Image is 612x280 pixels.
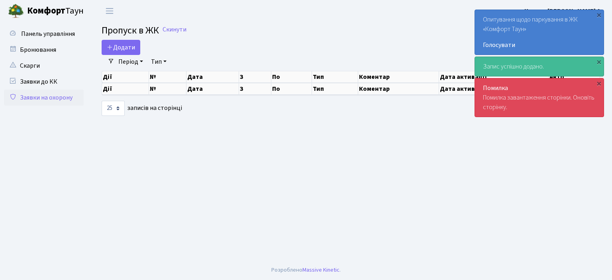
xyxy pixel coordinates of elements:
[312,83,358,95] th: Тип
[475,57,604,76] div: Запис успішно додано.
[102,101,125,116] select: записів на сторінці
[358,83,439,95] th: Коментар
[102,71,149,82] th: Дії
[595,11,603,19] div: ×
[102,101,182,116] label: записів на сторінці
[312,71,358,82] th: Тип
[439,71,548,82] th: Дата активації
[163,26,186,33] a: Скинути
[4,58,84,74] a: Скарги
[239,71,271,82] th: З
[149,83,186,95] th: №
[102,83,149,95] th: Дії
[595,79,603,87] div: ×
[107,43,135,52] span: Додати
[100,4,120,18] button: Переключити навігацію
[271,266,341,274] div: Розроблено .
[4,42,84,58] a: Бронювання
[302,266,339,274] a: Massive Kinetic
[358,71,439,82] th: Коментар
[439,83,548,95] th: Дата активації
[483,40,596,50] a: Голосувати
[475,78,604,117] div: Помилка завантаження сторінки. Оновіть сторінку.
[102,23,159,37] span: Пропуск в ЖК
[483,84,508,92] strong: Помилка
[186,83,239,95] th: Дата
[148,55,170,69] a: Тип
[524,6,602,16] a: Цитрус [PERSON_NAME] А.
[4,26,84,42] a: Панель управління
[475,10,604,55] div: Опитування щодо паркування в ЖК «Комфорт Таун»
[27,4,84,18] span: Таун
[4,90,84,106] a: Заявки на охорону
[27,4,65,17] b: Комфорт
[8,3,24,19] img: logo.png
[115,55,146,69] a: Період
[239,83,271,95] th: З
[4,74,84,90] a: Заявки до КК
[595,58,603,66] div: ×
[149,71,186,82] th: №
[186,71,239,82] th: Дата
[271,83,312,95] th: По
[271,71,312,82] th: По
[21,29,75,38] span: Панель управління
[102,40,140,55] a: Додати
[524,7,602,16] b: Цитрус [PERSON_NAME] А.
